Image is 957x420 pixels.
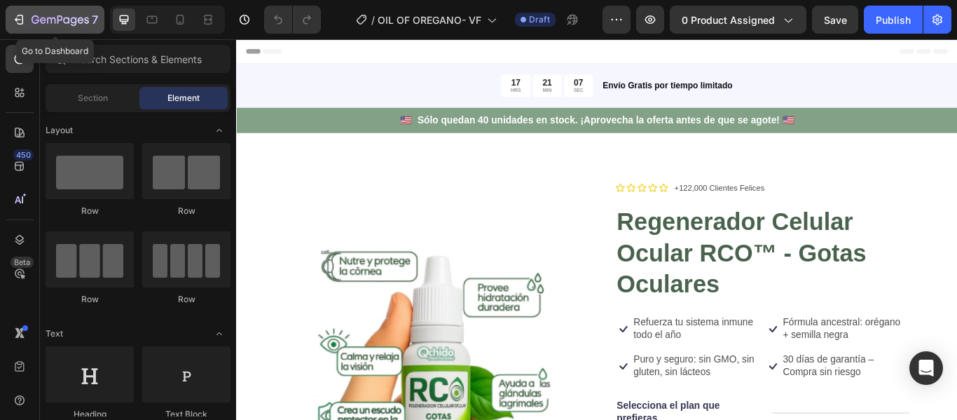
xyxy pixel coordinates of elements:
[393,44,404,57] div: 07
[824,14,847,26] span: Save
[357,44,368,57] div: 21
[46,327,63,340] span: Text
[427,47,839,62] p: Envío Gratis por tiempo limitado
[442,193,785,305] h1: Regenerador Celular Ocular RCO™ - Gotas Oculares
[46,45,230,73] input: Search Sections & Elements
[670,6,806,34] button: 0 product assigned
[236,39,957,420] iframe: Design area
[638,367,784,396] p: 30 días de garantía – Compra sin riesgo
[208,119,230,142] span: Toggle open
[319,44,331,57] div: 17
[393,57,404,64] p: SEC
[13,149,34,161] div: 450
[876,13,911,27] div: Publish
[46,293,134,306] div: Row
[463,323,610,353] p: Refuerza tu sistema inmune todo el año
[208,323,230,345] span: Toggle open
[864,6,923,34] button: Publish
[319,57,331,64] p: HRS
[11,257,34,268] div: Beta
[909,351,943,385] div: Open Intercom Messenger
[264,6,321,34] div: Undo/Redo
[142,205,230,217] div: Row
[357,57,368,64] p: MIN
[511,167,616,181] p: +122,000 Clientes Felices
[191,88,650,100] span: 🇺🇸 Sólo quedan 40 unidades en stock. ¡Aprovecha la oferta antes de que se agote! 🇺🇸
[812,6,858,34] button: Save
[463,367,610,396] p: Puro y seguro: sin GMO, sin gluten, sin lácteos
[682,13,775,27] span: 0 product assigned
[142,293,230,306] div: Row
[167,92,200,104] span: Element
[92,11,98,28] p: 7
[46,205,134,217] div: Row
[46,124,73,137] span: Layout
[78,92,108,104] span: Section
[378,13,481,27] span: OIL OF OREGANO- VF
[371,13,375,27] span: /
[6,6,104,34] button: 7
[529,13,550,26] span: Draft
[638,323,784,353] p: Fórmula ancestral: orégano + semilla negra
